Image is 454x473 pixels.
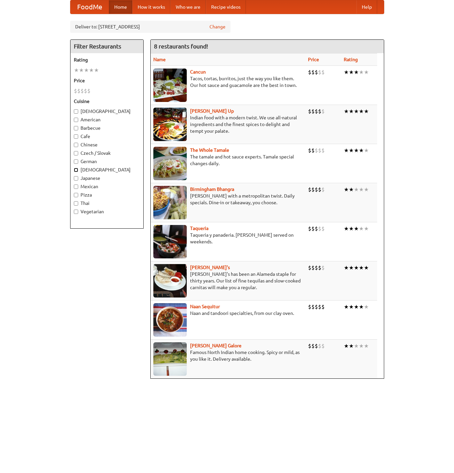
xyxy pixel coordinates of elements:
[349,147,354,154] li: ★
[315,147,318,154] li: $
[354,186,359,193] li: ★
[74,56,140,63] h5: Rating
[364,342,369,350] li: ★
[190,187,234,192] a: Birmingham Bhangra
[154,43,208,49] ng-pluralize: 8 restaurants found!
[153,69,187,102] img: cancun.jpg
[311,303,315,311] li: $
[84,67,89,74] li: ★
[349,264,354,271] li: ★
[74,87,77,95] li: $
[344,186,349,193] li: ★
[190,265,230,270] a: [PERSON_NAME]'s
[315,342,318,350] li: $
[74,176,78,181] input: Japanese
[70,0,109,14] a: FoodMe
[354,147,359,154] li: ★
[318,342,321,350] li: $
[84,87,87,95] li: $
[359,186,364,193] li: ★
[308,225,311,232] li: $
[74,108,140,115] label: [DEMOGRAPHIC_DATA]
[77,87,81,95] li: $
[190,69,206,75] a: Cancun
[153,264,187,298] img: pedros.jpg
[364,303,369,311] li: ★
[364,69,369,76] li: ★
[190,226,208,231] a: Taqueria
[344,342,349,350] li: ★
[318,69,321,76] li: $
[315,69,318,76] li: $
[153,186,187,219] img: bhangra.jpg
[87,87,91,95] li: $
[315,303,318,311] li: $
[354,69,359,76] li: ★
[321,303,325,311] li: $
[132,0,170,14] a: How it works
[311,147,315,154] li: $
[321,342,325,350] li: $
[344,108,349,115] li: ★
[74,141,140,148] label: Chinese
[349,342,354,350] li: ★
[359,108,364,115] li: ★
[190,147,229,153] b: The Whole Tamale
[89,67,94,74] li: ★
[321,225,325,232] li: $
[364,108,369,115] li: ★
[190,108,234,114] a: [PERSON_NAME] Up
[321,69,325,76] li: $
[74,133,140,140] label: Cafe
[206,0,246,14] a: Recipe videos
[190,343,242,348] b: [PERSON_NAME] Galore
[74,166,140,173] label: [DEMOGRAPHIC_DATA]
[311,108,315,115] li: $
[318,303,321,311] li: $
[81,87,84,95] li: $
[74,201,78,206] input: Thai
[153,310,303,317] p: Naan and tandoori specialties, from our clay oven.
[209,23,225,30] a: Change
[356,0,377,14] a: Help
[190,304,220,309] a: Naan Sequitur
[74,175,140,182] label: Japanese
[70,40,143,53] h4: Filter Restaurants
[153,153,303,167] p: The tamale and hot sauce experts. Tamale special changes daily.
[344,57,358,62] a: Rating
[308,147,311,154] li: $
[74,208,140,215] label: Vegetarian
[311,342,315,350] li: $
[74,193,78,197] input: Pizza
[74,109,78,114] input: [DEMOGRAPHIC_DATA]
[109,0,132,14] a: Home
[321,186,325,193] li: $
[364,225,369,232] li: ★
[308,264,311,271] li: $
[79,67,84,74] li: ★
[318,264,321,271] li: $
[311,225,315,232] li: $
[153,349,303,362] p: Famous North Indian home cooking. Spicy or mild, as you like it. Delivery available.
[349,69,354,76] li: ★
[74,134,78,139] input: Cafe
[359,264,364,271] li: ★
[315,225,318,232] li: $
[170,0,206,14] a: Who we are
[318,186,321,193] li: $
[364,186,369,193] li: ★
[74,183,140,190] label: Mexican
[74,116,140,123] label: American
[344,69,349,76] li: ★
[354,264,359,271] li: ★
[153,75,303,89] p: Tacos, tortas, burritos, just the way you like them. Our hot sauce and guacamole are the best in ...
[318,147,321,154] li: $
[74,200,140,207] label: Thai
[153,303,187,337] img: naansequitur.jpg
[153,271,303,291] p: [PERSON_NAME]'s has been an Alameda staple for thirty years. Our list of fine tequilas and slow-c...
[344,264,349,271] li: ★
